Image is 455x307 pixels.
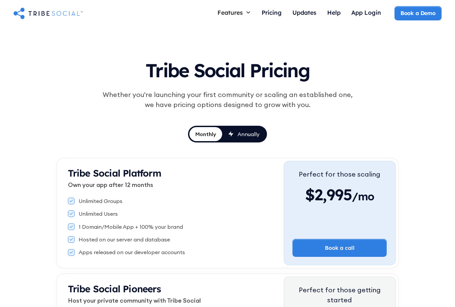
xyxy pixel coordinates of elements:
a: App Login [346,6,386,20]
div: Perfect for those scaling [299,169,380,179]
div: App Login [351,9,381,16]
strong: Tribe Social Platform [68,167,161,179]
div: Features [212,6,256,19]
strong: Tribe Social Pioneers [68,283,161,295]
div: Pricing [262,9,282,16]
div: $2,995 [299,185,380,205]
div: Apps released on our developer accounts [79,248,185,256]
a: home [13,6,83,20]
div: Annually [238,130,260,138]
div: Monthly [195,130,216,138]
div: Unlimited Groups [79,197,122,205]
div: Perfect for those getting started [292,285,387,305]
h1: Tribe Social Pricing [72,54,383,84]
div: 1 Domain/Mobile App + 100% your brand [79,223,183,230]
div: Hosted on our server and database [79,236,170,243]
a: Pricing [256,6,287,20]
a: Help [322,6,346,20]
a: Book a call [292,239,387,257]
p: Host your private community with Tribe Social [68,296,284,305]
span: /mo [352,190,374,206]
div: Unlimited Users [79,210,118,217]
div: Whether you're launching your first community or scaling an established one, we have pricing opti... [99,90,356,110]
p: Own your app after 12 months [68,180,284,189]
div: Help [327,9,341,16]
div: Updates [292,9,316,16]
a: Book a Demo [394,6,442,20]
a: Updates [287,6,322,20]
div: Features [217,9,243,16]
